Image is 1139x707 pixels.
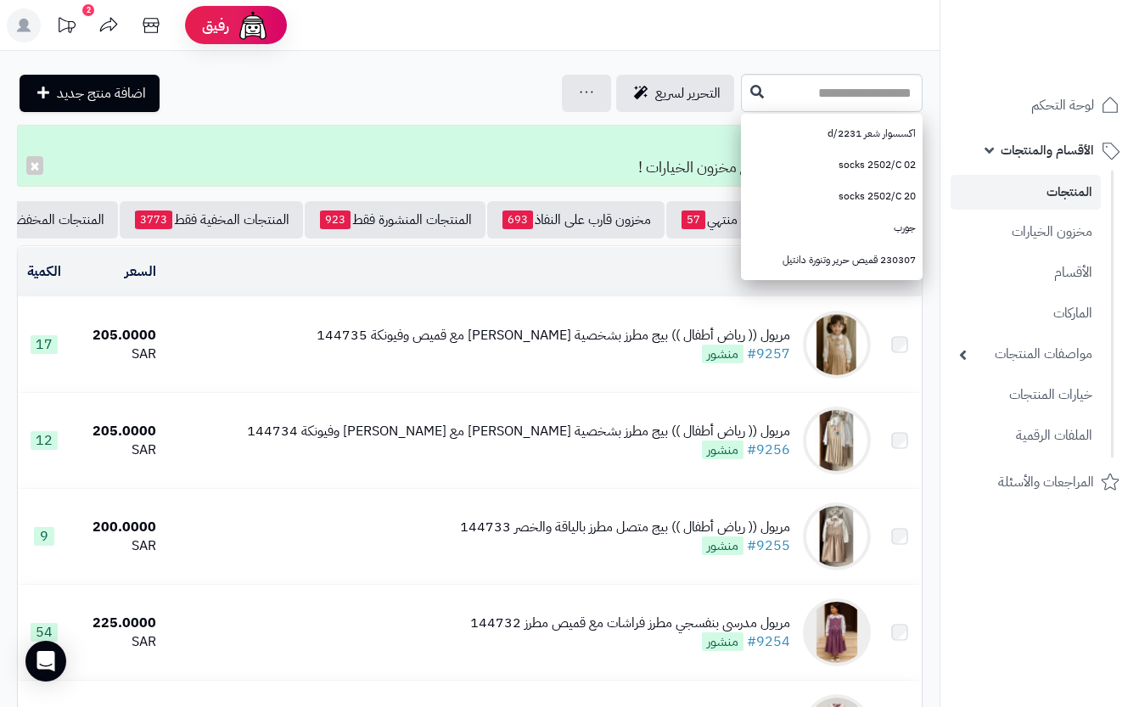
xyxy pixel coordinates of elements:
[78,614,157,633] div: 225.0000
[460,518,790,537] div: مريول (( رياض أطفال )) بيج متصل مطرز بالياقة والخصر 144733
[951,295,1101,332] a: الماركات
[951,175,1101,210] a: المنتجات
[747,440,790,460] a: #9256
[78,422,157,441] div: 205.0000
[747,631,790,652] a: #9254
[951,214,1101,250] a: مخزون الخيارات
[135,210,172,229] span: 3773
[682,210,705,229] span: 57
[78,536,157,556] div: SAR
[317,326,790,345] div: مريول (( رياض أطفال )) بيج مطرز بشخصية [PERSON_NAME] مع قميص وفيونكة 144735
[78,345,157,364] div: SAR
[236,8,270,42] img: ai-face.png
[305,201,485,238] a: المنتجات المنشورة فقط923
[45,8,87,47] a: تحديثات المنصة
[803,407,871,474] img: مريول (( رياض أطفال )) بيج مطرز بشخصية ستيتش مع قميص وفيونكة 144734
[998,470,1094,494] span: المراجعات والأسئلة
[31,431,58,450] span: 12
[1001,138,1094,162] span: الأقسام والمنتجات
[17,125,923,187] div: تم التعديل! تمت تحديث مخزون المنتج مع مخزون الخيارات !
[78,440,157,460] div: SAR
[666,201,790,238] a: مخزون منتهي57
[26,156,43,175] button: ×
[741,181,923,212] a: socks 2502/C 20
[747,536,790,556] a: #9255
[20,75,160,112] a: اضافة منتج جديد
[655,83,721,104] span: التحرير لسريع
[741,118,923,149] a: اكسسوار شعر 2231/d
[25,641,66,682] div: Open Intercom Messenger
[34,527,54,546] span: 9
[202,15,229,36] span: رفيق
[487,201,665,238] a: مخزون قارب على النفاذ693
[951,418,1101,454] a: الملفات الرقمية
[741,212,923,244] a: جورب
[31,335,58,354] span: 17
[702,536,743,555] span: منشور
[616,75,734,112] a: التحرير لسريع
[1031,93,1094,117] span: لوحة التحكم
[82,4,94,16] div: 2
[78,326,157,345] div: 205.0000
[1024,13,1123,48] img: logo-2.png
[702,440,743,459] span: منشور
[502,210,533,229] span: 693
[125,261,156,282] a: السعر
[951,462,1129,502] a: المراجعات والأسئلة
[803,311,871,379] img: مريول (( رياض أطفال )) بيج مطرز بشخصية سينامورول مع قميص وفيونكة 144735
[747,344,790,364] a: #9257
[320,210,351,229] span: 923
[702,345,743,363] span: منشور
[951,336,1101,373] a: مواصفات المنتجات
[803,598,871,666] img: مريول مدرسي بنفسجي مطرز فراشات مع قميص مطرز 144732
[120,201,303,238] a: المنتجات المخفية فقط3773
[741,244,923,276] a: 230307 قميص حرير وتنورة دانتيل
[247,422,790,441] div: مريول (( رياض أطفال )) بيج مطرز بشخصية [PERSON_NAME] مع [PERSON_NAME] وفيونكة 144734
[803,502,871,570] img: مريول (( رياض أطفال )) بيج متصل مطرز بالياقة والخصر 144733
[78,518,157,537] div: 200.0000
[951,85,1129,126] a: لوحة التحكم
[31,623,58,642] span: 54
[702,632,743,651] span: منشور
[57,83,146,104] span: اضافة منتج جديد
[78,632,157,652] div: SAR
[470,614,790,633] div: مريول مدرسي بنفسجي مطرز فراشات مع قميص مطرز 144732
[27,261,61,282] a: الكمية
[741,149,923,181] a: socks 2502/C 02
[951,255,1101,291] a: الأقسام
[951,377,1101,413] a: خيارات المنتجات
